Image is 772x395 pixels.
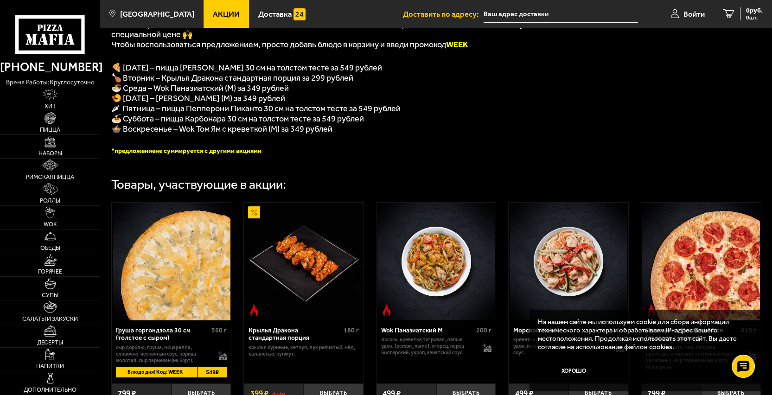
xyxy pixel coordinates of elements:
span: Римская пицца [26,174,74,180]
a: Острое блюдоПепперони Пиканто 30 см (толстое с сыром) [641,203,761,320]
span: 0 руб. [746,7,763,14]
span: Доставить по адресу: [403,10,484,18]
span: Чтобы воспользоваться предложением, просто добавь блюдо в корзину и введи промокод [111,39,468,50]
img: Острое блюдо [248,304,260,316]
button: Хорошо [537,359,610,383]
img: Акционный [248,206,260,218]
p: креветка тигровая, лосось, лапша удон, паприка, огурец, лук, сливочный соус. [513,337,607,356]
div: Груша горгондзола 30 см (толстое с сыром) [116,327,209,342]
span: Пицца [40,127,60,133]
span: Напитки [36,363,64,370]
img: Крылья Дракона стандартная порция [245,203,363,320]
img: Пепперони Пиканто 30 см (толстое с сыром) [642,203,760,320]
span: Горячее [38,269,62,275]
span: 🌶 Пятница – пицца Пепперони Пиканто 30 см на толстом тесте за 549 рублей [111,103,401,114]
span: 🍲 Воскресенье – Wok Том Ям с креветкой (M) за 349 рублей [111,124,332,134]
span: Салаты и закуски [22,316,78,322]
p: лосось, креветка тигровая, лапша удон, [PERSON_NAME], огурец, перец болгарский, укроп, азиатский ... [381,337,475,356]
span: Доставка [258,10,292,18]
span: 🍕 [DATE] – пицца [PERSON_NAME] 30 см на толстом тесте за 549 рублей [111,63,382,73]
span: Войти [683,10,705,18]
p: На нашем сайте мы используем cookie для сбора информации технического характера и обрабатываем IP... [537,318,747,351]
img: Морской Wok M [510,203,627,320]
span: [GEOGRAPHIC_DATA] [120,10,194,18]
b: WEEK [446,39,468,50]
span: Мы подобрали самые хитовые и любимые вами позиции, чтобы каждый день пробовать что-то новенькое и... [111,19,553,39]
div: Крылья Дракона стандартная порция [249,327,341,342]
span: 🍜 Среда – Wok Паназиатский (M) за 349 рублей [111,83,289,93]
img: Острое блюдо [381,304,393,316]
span: 🍤 [DATE] – [PERSON_NAME] (M) за 349 рублей [111,93,285,103]
span: 180 г [344,326,359,334]
img: Острое блюдо [645,304,657,316]
span: 560 г [211,326,227,334]
div: Wok Паназиатский M [381,327,473,335]
a: АкционныйОстрое блюдоКрылья Дракона стандартная порция [244,203,364,320]
span: 549 ₽ [197,367,227,378]
span: Дополнительно [24,387,77,393]
p: сыр дорблю, груша, моцарелла, сливочно-чесночный соус, корица молотая, сыр пармезан (на борт). [116,344,210,364]
span: 0 шт. [746,15,763,20]
span: 🍗 Вторник – Крылья Дракона стандартная порция за 299 рублей [111,73,353,83]
span: Десерты [37,340,63,346]
span: не суммируется с другими акциями [155,147,262,155]
span: Роллы [40,198,60,204]
img: 15daf4d41897b9f0e9f617042186c801.svg [293,8,306,20]
span: Супы [42,293,58,299]
div: Морской Wok M [513,327,606,335]
span: *предложение [111,147,155,155]
img: Wok Паназиатский M [377,203,495,320]
span: Обеды [40,245,60,251]
span: WOK [44,222,57,228]
span: Наборы [38,151,62,157]
span: Акции [213,10,240,18]
a: Морской Wok M [509,203,628,320]
div: Товары, участвующие в акции: [111,178,286,191]
span: 🍝 Суббота – пицца Карбонара 30 см на толстом тесте за 549 рублей [111,114,364,124]
span: Хит [45,103,56,109]
span: 200 г [476,326,491,334]
span: Блюдо дня! Код: WEEK [116,367,191,378]
img: Груша горгондзола 30 см (толстое с сыром) [113,203,230,320]
a: Груша горгондзола 30 см (толстое с сыром) [112,203,231,320]
input: Ваш адрес доставки [484,6,638,23]
a: Острое блюдоWok Паназиатский M [376,203,496,320]
p: крылья куриные, кетчуп, лук репчатый, мёд, халапеньо, кунжут. [249,344,359,357]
